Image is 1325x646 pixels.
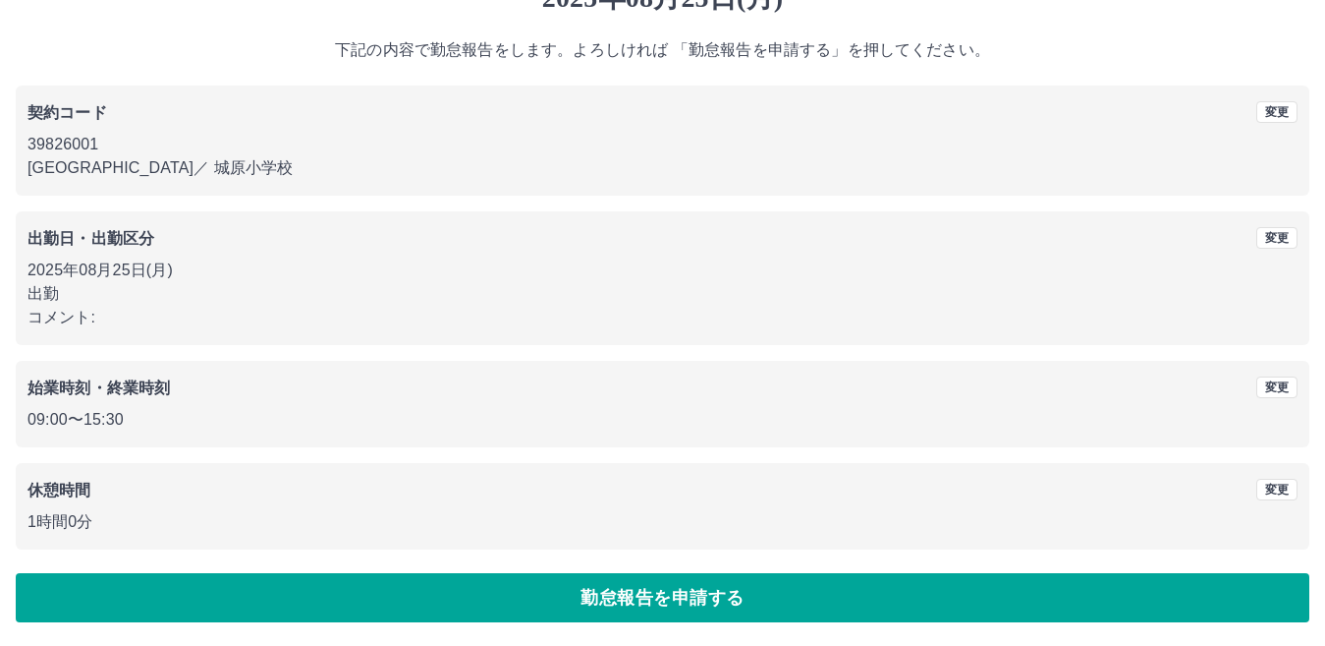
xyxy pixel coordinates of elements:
b: 始業時刻・終業時刻 [28,380,170,396]
b: 休憩時間 [28,482,91,499]
p: 2025年08月25日(月) [28,259,1297,282]
p: [GEOGRAPHIC_DATA] ／ 城原小学校 [28,156,1297,180]
p: 09:00 〜 15:30 [28,408,1297,432]
p: 下記の内容で勤怠報告をします。よろしければ 「勤怠報告を申請する」を押してください。 [16,38,1309,62]
p: 39826001 [28,133,1297,156]
p: 1時間0分 [28,510,1297,534]
button: 変更 [1256,377,1297,398]
p: 出勤 [28,282,1297,306]
button: 変更 [1256,479,1297,500]
button: 変更 [1256,101,1297,123]
p: コメント: [28,306,1297,329]
button: 変更 [1256,227,1297,249]
b: 契約コード [28,104,107,121]
b: 出勤日・出勤区分 [28,230,154,247]
button: 勤怠報告を申請する [16,573,1309,622]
